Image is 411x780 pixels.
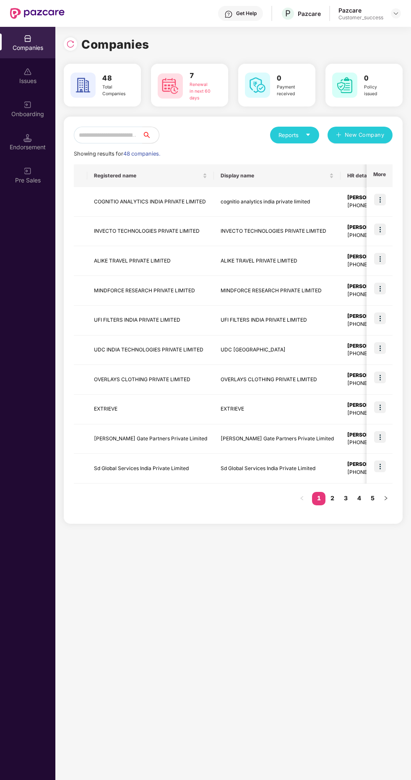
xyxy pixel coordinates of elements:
li: 1 [312,492,325,505]
div: Pazcare [338,6,383,14]
th: HR details [341,164,400,187]
td: [PERSON_NAME] Gate Partners Private Limited [214,424,341,454]
img: icon [374,283,386,294]
div: [PERSON_NAME] [347,283,393,291]
td: UFI FILTERS INDIA PRIVATE LIMITED [87,306,214,335]
a: 2 [325,492,339,504]
img: icon [374,312,386,324]
img: svg+xml;base64,PHN2ZyB4bWxucz0iaHR0cDovL3d3dy53My5vcmcvMjAwMC9zdmciIHdpZHRoPSI2MCIgaGVpZ2h0PSI2MC... [332,73,357,98]
div: [PHONE_NUMBER] [347,380,393,387]
div: [PHONE_NUMBER] [347,468,393,476]
div: [PHONE_NUMBER] [347,202,393,210]
td: UDC [GEOGRAPHIC_DATA] [214,335,341,365]
td: EXTRIEVE [87,395,214,424]
button: left [295,492,309,505]
img: icon [374,224,386,235]
td: UDC INDIA TECHNOLOGIES PRIVATE LIMITED [87,335,214,365]
img: icon [374,372,386,383]
li: 2 [325,492,339,505]
div: Policy issued [364,84,387,98]
div: [PERSON_NAME] [347,372,393,380]
img: icon [374,431,386,443]
h3: 0 [277,73,299,84]
td: INVECTO TECHNOLOGIES PRIVATE LIMITED [214,217,341,247]
span: right [383,496,388,501]
button: plusNew Company [328,127,393,143]
div: [PHONE_NUMBER] [347,291,393,299]
img: svg+xml;base64,PHN2ZyB3aWR0aD0iMTQuNSIgaGVpZ2h0PSIxNC41IiB2aWV3Qm94PSIwIDAgMTYgMTYiIGZpbGw9Im5vbm... [23,134,32,142]
td: Sd Global Services India Private Limited [87,454,214,484]
span: 48 companies. [123,151,160,157]
span: Showing results for [74,151,160,157]
div: [PERSON_NAME] [347,312,393,320]
li: 5 [366,492,379,505]
div: [PERSON_NAME] [347,401,393,409]
img: icon [374,401,386,413]
h1: Companies [81,35,149,54]
td: MINDFORCE RESEARCH PRIVATE LIMITED [87,276,214,306]
a: 5 [366,492,379,504]
div: Pazcare [298,10,321,18]
span: Registered name [94,172,201,179]
div: Renewal in next 60 days [190,81,212,102]
td: [PERSON_NAME] Gate Partners Private Limited [87,424,214,454]
td: MINDFORCE RESEARCH PRIVATE LIMITED [214,276,341,306]
img: svg+xml;base64,PHN2ZyBpZD0iSGVscC0zMngzMiIgeG1sbnM9Imh0dHA6Ly93d3cudzMub3JnLzIwMDAvc3ZnIiB3aWR0aD... [224,10,233,18]
td: ALIKE TRAVEL PRIVATE LIMITED [214,246,341,276]
li: 4 [352,492,366,505]
div: [PHONE_NUMBER] [347,439,393,447]
div: [PERSON_NAME] [347,342,393,350]
span: P [285,8,291,18]
span: search [142,132,159,138]
div: [PHONE_NUMBER] [347,231,393,239]
span: Display name [221,172,328,179]
img: New Pazcare Logo [10,8,65,19]
img: svg+xml;base64,PHN2ZyBpZD0iSXNzdWVzX2Rpc2FibGVkIiB4bWxucz0iaHR0cDovL3d3dy53My5vcmcvMjAwMC9zdmciIH... [23,68,32,76]
img: svg+xml;base64,PHN2ZyB4bWxucz0iaHR0cDovL3d3dy53My5vcmcvMjAwMC9zdmciIHdpZHRoPSI2MCIgaGVpZ2h0PSI2MC... [70,73,96,98]
td: Sd Global Services India Private Limited [214,454,341,484]
div: [PERSON_NAME] [347,460,393,468]
button: right [379,492,393,505]
div: [PHONE_NUMBER] [347,320,393,328]
span: New Company [345,131,385,139]
div: Total Companies [102,84,125,98]
div: [PERSON_NAME] [347,194,393,202]
div: Get Help [236,10,257,17]
img: icon [374,253,386,265]
td: EXTRIEVE [214,395,341,424]
div: [PERSON_NAME] [347,253,393,261]
td: cognitio analytics india private limited [214,187,341,217]
div: [PHONE_NUMBER] [347,261,393,269]
td: COGNITIO ANALYTICS INDIA PRIVATE LIMITED [87,187,214,217]
th: Display name [214,164,341,187]
a: 1 [312,492,325,504]
img: svg+xml;base64,PHN2ZyBpZD0iUmVsb2FkLTMyeDMyIiB4bWxucz0iaHR0cDovL3d3dy53My5vcmcvMjAwMC9zdmciIHdpZH... [66,40,75,48]
span: caret-down [305,132,311,138]
img: svg+xml;base64,PHN2ZyB4bWxucz0iaHR0cDovL3d3dy53My5vcmcvMjAwMC9zdmciIHdpZHRoPSI2MCIgaGVpZ2h0PSI2MC... [245,73,270,98]
img: icon [374,342,386,354]
div: Reports [278,131,311,139]
h3: 7 [190,70,212,81]
a: 4 [352,492,366,504]
h3: 48 [102,73,125,84]
div: Customer_success [338,14,383,21]
div: [PERSON_NAME] [347,224,393,231]
img: svg+xml;base64,PHN2ZyB3aWR0aD0iMjAiIGhlaWdodD0iMjAiIHZpZXdCb3g9IjAgMCAyMCAyMCIgZmlsbD0ibm9uZSIgeG... [23,167,32,175]
div: Payment received [277,84,299,98]
img: svg+xml;base64,PHN2ZyB3aWR0aD0iMjAiIGhlaWdodD0iMjAiIHZpZXdCb3g9IjAgMCAyMCAyMCIgZmlsbD0ibm9uZSIgeG... [23,101,32,109]
img: svg+xml;base64,PHN2ZyBpZD0iQ29tcGFuaWVzIiB4bWxucz0iaHR0cDovL3d3dy53My5vcmcvMjAwMC9zdmciIHdpZHRoPS... [23,34,32,43]
td: INVECTO TECHNOLOGIES PRIVATE LIMITED [87,217,214,247]
img: icon [374,460,386,472]
td: ALIKE TRAVEL PRIVATE LIMITED [87,246,214,276]
td: UFI FILTERS INDIA PRIVATE LIMITED [214,306,341,335]
img: svg+xml;base64,PHN2ZyB4bWxucz0iaHR0cDovL3d3dy53My5vcmcvMjAwMC9zdmciIHdpZHRoPSI2MCIgaGVpZ2h0PSI2MC... [158,73,183,99]
th: More [367,164,393,187]
td: OVERLAYS CLOTHING PRIVATE LIMITED [214,365,341,395]
li: Previous Page [295,492,309,505]
a: 3 [339,492,352,504]
div: [PERSON_NAME] [347,431,393,439]
span: left [299,496,304,501]
img: icon [374,194,386,205]
span: plus [336,132,341,139]
h3: 0 [364,73,387,84]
